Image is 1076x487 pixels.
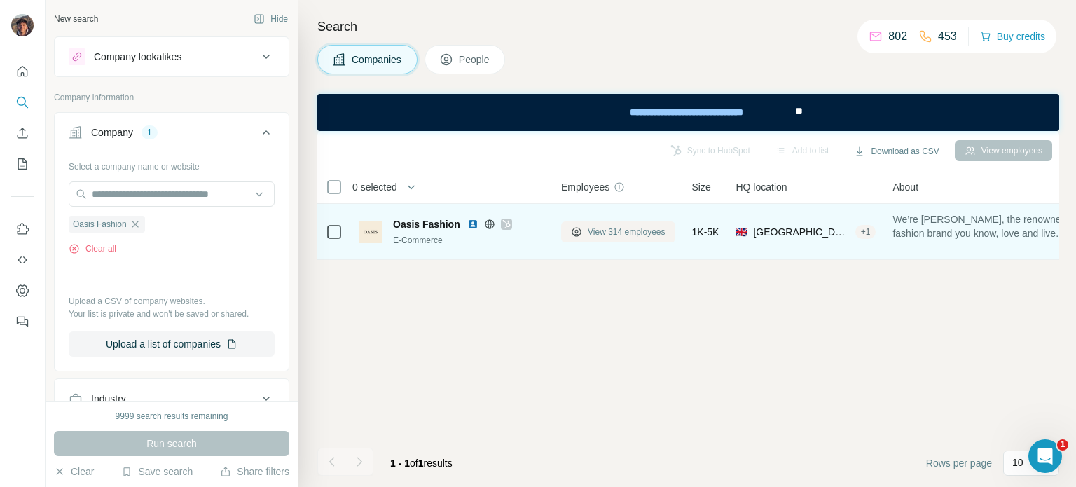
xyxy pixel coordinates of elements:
button: My lists [11,151,34,177]
button: Search [11,90,34,115]
span: People [459,53,491,67]
span: 0 selected [352,180,397,194]
h4: Search [317,17,1059,36]
button: Industry [55,382,289,416]
div: E-Commerce [393,234,544,247]
div: 9999 search results remaining [116,410,228,423]
div: Company [91,125,133,139]
div: Industry [91,392,126,406]
span: Oasis Fashion [393,217,460,231]
span: View 314 employees [588,226,665,238]
p: 10 [1012,455,1023,469]
button: Share filters [220,465,289,479]
button: Buy credits [980,27,1045,46]
span: 1 [1057,439,1068,451]
span: Oasis Fashion [73,218,127,231]
p: 802 [888,28,907,45]
div: + 1 [855,226,876,238]
button: Quick start [11,59,34,84]
button: Hide [244,8,298,29]
span: Size [692,180,711,194]
iframe: Intercom live chat [1028,439,1062,473]
div: Company lookalikes [94,50,181,64]
button: Download as CSV [844,141,949,162]
p: 453 [938,28,957,45]
img: Avatar [11,14,34,36]
span: About [892,180,918,194]
p: Upload a CSV of company websites. [69,295,275,308]
button: Company lookalikes [55,40,289,74]
div: New search [54,13,98,25]
span: 1 - 1 [390,458,410,469]
img: Logo of Oasis Fashion [359,221,382,243]
button: Enrich CSV [11,121,34,146]
button: Use Surfe on LinkedIn [11,217,34,242]
span: 🇬🇧 [736,225,747,239]
p: Company information [54,91,289,104]
span: [GEOGRAPHIC_DATA], [GEOGRAPHIC_DATA], [GEOGRAPHIC_DATA] [753,225,849,239]
span: Companies [352,53,403,67]
button: Upload a list of companies [69,331,275,357]
span: 1K-5K [692,225,719,239]
button: Save search [121,465,193,479]
span: HQ location [736,180,787,194]
button: Clear all [69,242,116,255]
img: LinkedIn logo [467,219,478,230]
span: 1 [418,458,424,469]
button: Clear [54,465,94,479]
button: Dashboard [11,278,34,303]
div: Select a company name or website [69,155,275,173]
button: Company1 [55,116,289,155]
button: View 314 employees [561,221,675,242]
button: Use Surfe API [11,247,34,273]
span: results [390,458,453,469]
div: 1 [142,126,158,139]
span: Rows per page [926,456,992,470]
span: of [410,458,418,469]
iframe: Banner [317,94,1059,131]
span: Employees [561,180,609,194]
p: Your list is private and won't be saved or shared. [69,308,275,320]
button: Feedback [11,309,34,334]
